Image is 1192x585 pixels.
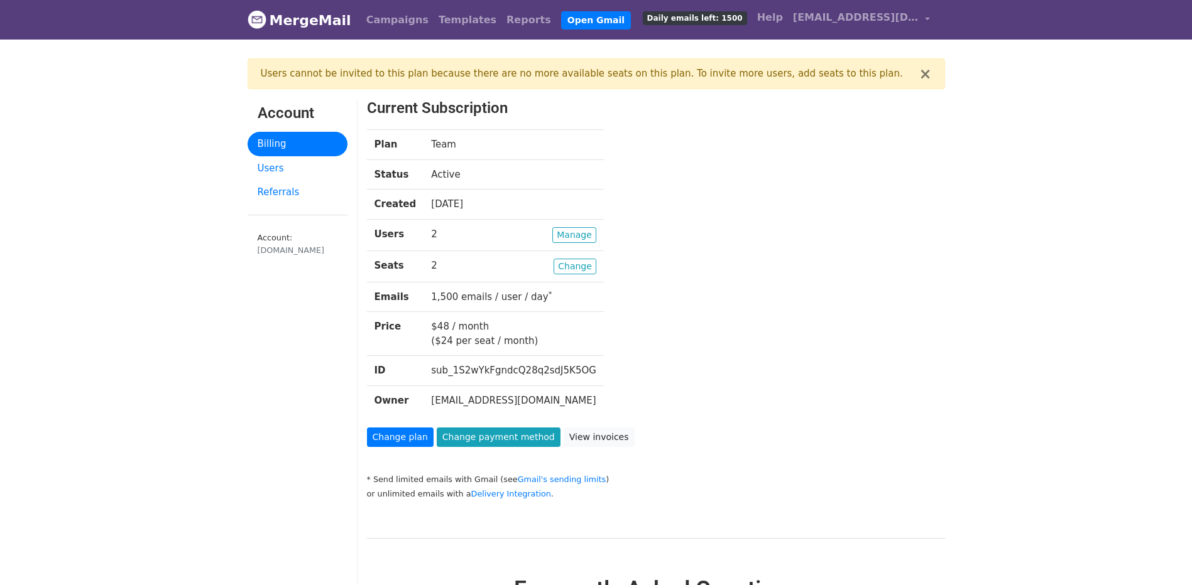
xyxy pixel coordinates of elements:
[367,159,424,190] th: Status
[258,104,337,122] h3: Account
[261,67,919,81] div: Users cannot be invited to this plan because there are no more available seats on this plan. To i...
[919,67,931,82] button: ×
[424,190,604,220] td: [DATE]
[638,5,752,30] a: Daily emails left: 1500
[752,5,788,30] a: Help
[643,11,747,25] span: Daily emails left: 1500
[471,489,551,498] a: Delivery Integration
[248,132,347,156] a: Billing
[258,244,337,256] div: [DOMAIN_NAME]
[367,190,424,220] th: Created
[554,259,596,274] a: Change
[501,8,556,33] a: Reports
[424,250,604,282] td: 2
[518,475,606,484] a: Gmail's sending limits
[561,11,631,30] a: Open Gmail
[788,5,935,35] a: [EMAIL_ADDRESS][DOMAIN_NAME]
[367,219,424,250] th: Users
[248,10,266,29] img: MergeMail logo
[424,159,604,190] td: Active
[258,233,337,257] small: Account:
[367,475,610,498] small: * Send limited emails with Gmail (see ) or unlimited emails with a .
[424,130,604,160] td: Team
[552,227,596,243] a: Manage
[367,312,424,356] th: Price
[248,180,347,205] a: Referrals
[424,385,604,415] td: [EMAIL_ADDRESS][DOMAIN_NAME]
[367,385,424,415] th: Owner
[367,282,424,312] th: Emails
[424,219,604,250] td: 2
[424,312,604,356] td: $48 / month ($24 per seat / month)
[367,427,434,447] a: Change plan
[367,99,895,117] h3: Current Subscription
[367,250,424,282] th: Seats
[424,356,604,386] td: sub_1S2wYkFgndcQ28q2sdJ5K5OG
[367,356,424,386] th: ID
[367,130,424,160] th: Plan
[424,282,604,312] td: 1,500 emails / user / day
[793,10,919,25] span: [EMAIL_ADDRESS][DOMAIN_NAME]
[434,8,501,33] a: Templates
[437,427,560,447] a: Change payment method
[564,427,635,447] a: View invoices
[248,7,351,33] a: MergeMail
[248,156,347,181] a: Users
[361,8,434,33] a: Campaigns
